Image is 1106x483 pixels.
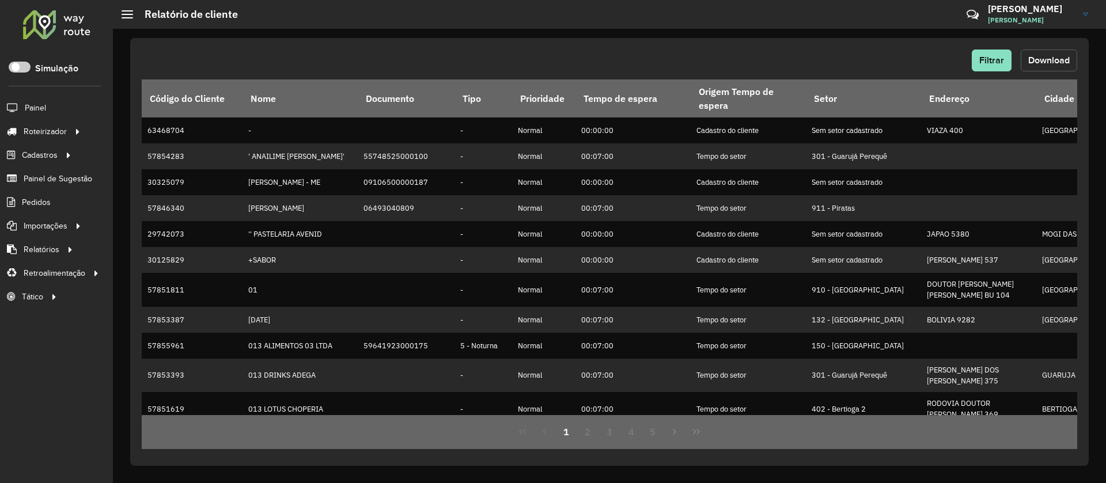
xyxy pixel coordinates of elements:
td: 00:00:00 [575,169,691,195]
td: Sem setor cadastrado [806,221,921,247]
td: Cadastro do cliente [691,117,806,143]
td: Tempo do setor [691,333,806,359]
button: 4 [620,421,642,443]
td: Normal [512,359,575,392]
td: 5 - Noturna [454,333,512,359]
td: 910 - [GEOGRAPHIC_DATA] [806,273,921,306]
td: 57853393 [142,359,243,392]
td: JAPAO 5380 [921,221,1036,247]
label: Simulação [35,62,78,75]
td: 00:07:00 [575,195,691,221]
td: ' ANAILIME [PERSON_NAME]' [243,143,358,169]
td: - [454,221,512,247]
th: Origem Tempo de espera [691,79,806,117]
span: [PERSON_NAME] [988,15,1074,25]
span: Painel de Sugestão [24,173,92,185]
th: Tipo [454,79,512,117]
span: Pedidos [22,196,51,208]
td: DOUTOR [PERSON_NAME] [PERSON_NAME] BU 104 [921,273,1036,306]
td: 150 - [GEOGRAPHIC_DATA] [806,333,921,359]
td: Normal [512,195,575,221]
td: Normal [512,333,575,359]
a: Contato Rápido [960,2,985,27]
th: Prioridade [512,79,575,117]
td: 30125829 [142,247,243,273]
td: - [454,273,512,306]
button: Last Page [685,421,707,443]
td: Normal [512,307,575,333]
td: - [454,359,512,392]
td: - [454,392,512,425]
td: 00:07:00 [575,273,691,306]
span: Roteirizador [24,125,67,138]
td: 59641923000175 [358,333,454,359]
td: 57851811 [142,273,243,306]
span: Download [1028,55,1070,65]
td: Tempo do setor [691,273,806,306]
td: Cadastro do cliente [691,169,806,195]
button: 3 [599,421,620,443]
th: Código do Cliente [142,79,243,117]
td: 30325079 [142,169,243,195]
td: 00:07:00 [575,359,691,392]
td: Tempo do setor [691,392,806,425]
td: [PERSON_NAME] DOS [PERSON_NAME] 375 [921,359,1036,392]
td: 57854283 [142,143,243,169]
td: Cadastro do cliente [691,221,806,247]
td: - [454,247,512,273]
td: [PERSON_NAME] 537 [921,247,1036,273]
td: Normal [512,273,575,306]
span: Relatórios [24,244,59,256]
td: 57855961 [142,333,243,359]
th: Setor [806,79,921,117]
button: 1 [555,421,577,443]
th: Nome [243,79,358,117]
span: Importações [24,220,67,232]
td: 63468704 [142,117,243,143]
td: 00:00:00 [575,221,691,247]
td: Normal [512,221,575,247]
td: Normal [512,247,575,273]
td: 301 - Guarujá Perequê [806,359,921,392]
td: BOLIVIA 9282 [921,307,1036,333]
td: 013 ALIMENTOS 03 LTDA [243,333,358,359]
td: 55748525000100 [358,143,454,169]
td: Normal [512,392,575,425]
td: 09106500000187 [358,169,454,195]
td: 911 - Piratas [806,195,921,221]
h3: [PERSON_NAME] [988,3,1074,14]
th: Tempo de espera [575,79,691,117]
td: 00:07:00 [575,307,691,333]
td: Tempo do setor [691,143,806,169]
td: 57853387 [142,307,243,333]
td: 00:07:00 [575,333,691,359]
td: - [454,195,512,221]
td: Tempo do setor [691,359,806,392]
button: Next Page [664,421,685,443]
td: 01 [243,273,358,306]
td: - [454,169,512,195]
td: Sem setor cadastrado [806,169,921,195]
td: - [243,117,358,143]
td: [DATE] [243,307,358,333]
td: - [454,117,512,143]
span: Tático [22,291,43,303]
button: 5 [642,421,664,443]
td: 013 LOTUS CHOPERIA [243,392,358,425]
td: - [454,307,512,333]
td: Tempo do setor [691,195,806,221]
td: [PERSON_NAME] [243,195,358,221]
td: Cadastro do cliente [691,247,806,273]
td: Normal [512,169,575,195]
span: Retroalimentação [24,267,85,279]
button: Filtrar [972,50,1012,71]
td: 013 DRINKS ADEGA [243,359,358,392]
span: Filtrar [979,55,1004,65]
td: +SABOR [243,247,358,273]
h2: Relatório de cliente [133,8,238,21]
td: 00:00:00 [575,117,691,143]
td: '' PASTELARIA AVENID [243,221,358,247]
button: 2 [577,421,599,443]
td: 132 - [GEOGRAPHIC_DATA] [806,307,921,333]
th: Documento [358,79,454,117]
